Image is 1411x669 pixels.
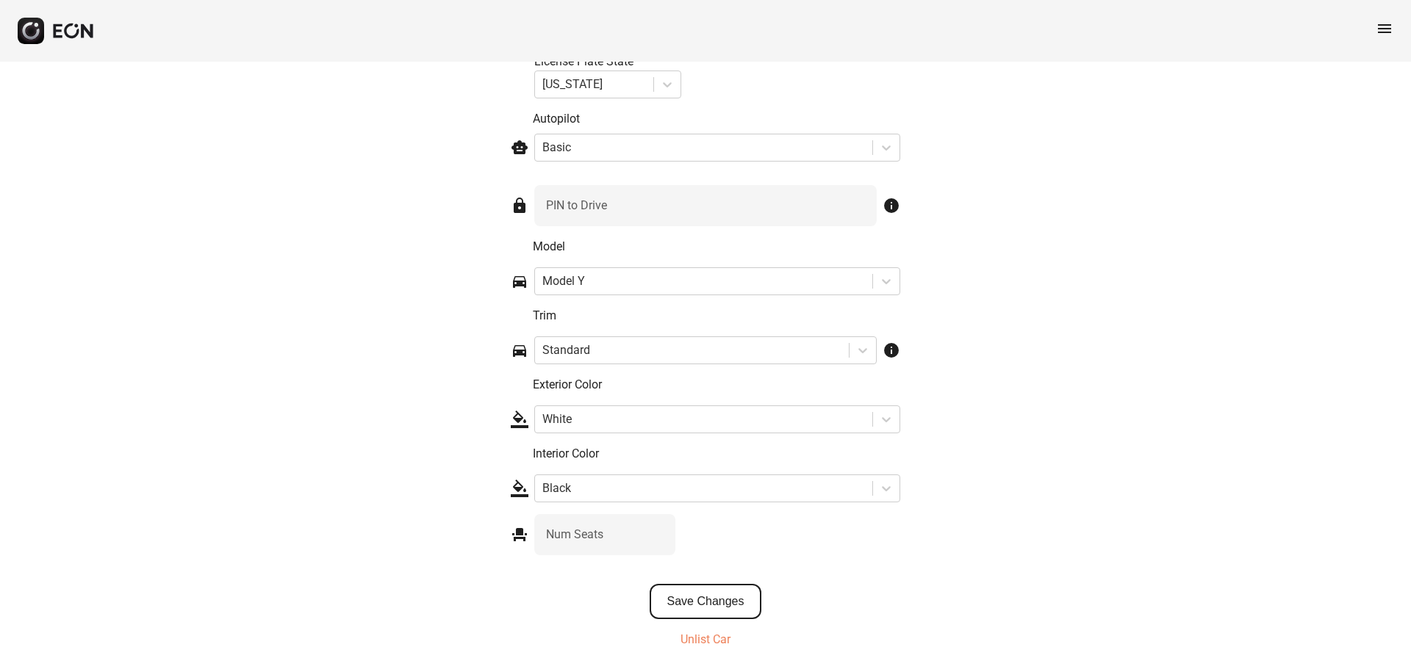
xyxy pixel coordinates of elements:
span: event_seat [511,526,528,543]
span: info [883,197,900,214]
label: PIN to Drive [546,197,607,214]
label: Num Seats [546,526,603,543]
span: directions_car [511,341,528,359]
span: format_color_fill [511,411,528,428]
div: License Plate State [534,53,681,70]
span: format_color_fill [511,480,528,497]
span: directions_car [511,272,528,290]
p: Autopilot [533,110,900,128]
span: menu [1376,20,1393,37]
p: Exterior Color [533,376,900,394]
p: Trim [533,307,900,325]
span: lock [511,197,528,214]
span: info [883,341,900,359]
span: smart_toy [511,139,528,156]
p: Model [533,238,900,256]
p: Unlist Car [681,631,730,648]
p: Interior Color [533,445,900,463]
button: Save Changes [650,584,762,619]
